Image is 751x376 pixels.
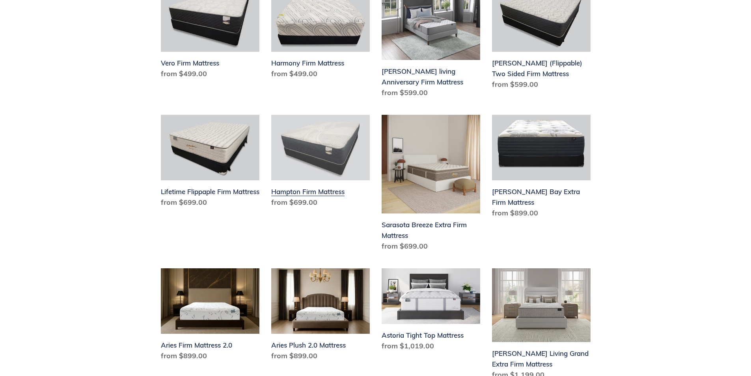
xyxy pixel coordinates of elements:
[492,115,591,222] a: Chadwick Bay Extra Firm Mattress
[382,268,480,354] a: Astoria Tight Top Mattress
[161,268,259,365] a: Aries Firm Mattress 2.0
[161,115,259,211] a: Lifetime Flippaple Firm Mattress
[271,268,370,365] a: Aries Plush 2.0 Mattress
[382,115,480,254] a: Sarasota Breeze Extra Firm Mattress
[271,115,370,211] a: Hampton Firm Mattress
